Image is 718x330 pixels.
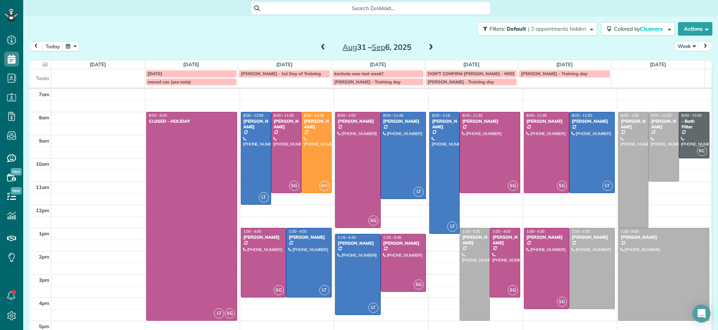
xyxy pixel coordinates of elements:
[36,184,49,190] span: 11am
[319,181,329,191] span: AD
[383,113,404,118] span: 8:00 - 11:45
[414,187,424,197] span: LT
[650,61,666,67] a: [DATE]
[620,119,646,129] div: [PERSON_NAME]
[11,187,22,195] span: New
[334,79,401,85] span: [PERSON_NAME] - Training day
[572,229,590,234] span: 1:00 - 4:30
[414,279,424,290] span: SG
[693,305,711,323] div: Open Intercom Messenger
[39,230,49,236] span: 1pm
[674,41,699,51] button: Week
[368,303,378,313] span: LT
[493,229,510,234] span: 1:00 - 4:00
[621,229,639,234] span: 1:00 - 5:00
[572,113,592,118] span: 8:00 - 11:30
[11,168,22,175] span: New
[507,25,527,32] span: Default
[39,300,49,306] span: 4pm
[148,119,235,124] div: CLOSED - HOLIDAY
[678,22,712,36] button: Actions
[149,113,167,118] span: 8:00 - 5:00
[463,61,479,67] a: [DATE]
[383,235,401,240] span: 1:15 - 3:45
[337,119,378,124] div: [PERSON_NAME]
[214,308,224,318] span: LT
[526,119,567,124] div: [PERSON_NAME]
[473,22,597,36] a: Filters: Default | 2 appointments hidden
[571,119,613,124] div: [PERSON_NAME]
[39,254,49,260] span: 2pm
[527,229,544,234] span: 1:00 - 4:30
[334,71,384,76] span: kochute was last week?
[462,229,480,234] span: 1:00 - 5:00
[29,41,43,51] button: prev
[39,114,49,120] span: 8am
[259,192,269,202] span: LT
[462,235,488,245] div: [PERSON_NAME]
[601,22,675,36] button: Colored byCleaners
[225,308,235,318] span: SG
[492,235,518,245] div: [PERSON_NAME]
[528,25,586,32] span: | 2 appointments hidden
[274,285,284,295] span: SG
[508,285,518,295] span: SG
[447,221,457,232] span: LT
[372,42,385,52] span: Sep
[428,71,553,76] span: DON'T CONFIRM [PERSON_NAME] - NEED [PERSON_NAME]
[571,235,613,240] div: [PERSON_NAME]
[651,119,676,129] div: [PERSON_NAME]
[39,138,49,144] span: 9am
[640,25,664,32] span: Cleaners
[462,113,482,118] span: 8:00 - 11:30
[557,181,567,191] span: SG
[288,235,329,240] div: [PERSON_NAME]
[614,25,665,32] span: Colored by
[243,229,261,234] span: 1:00 - 4:00
[602,181,613,191] span: LT
[274,113,294,118] span: 8:00 - 11:30
[368,216,378,226] span: SG
[383,119,424,124] div: [PERSON_NAME]
[39,91,49,97] span: 7am
[276,61,292,67] a: [DATE]
[243,119,269,129] div: [PERSON_NAME]
[338,235,356,240] span: 1:15 - 4:45
[183,61,199,67] a: [DATE]
[241,71,321,76] span: [PERSON_NAME] - 1st Day of Training
[90,61,106,67] a: [DATE]
[697,146,707,156] span: KC
[338,113,356,118] span: 8:00 - 1:00
[148,71,162,76] span: [DATE]
[304,113,324,118] span: 8:00 - 11:30
[620,235,707,240] div: [PERSON_NAME]
[698,41,712,51] button: next
[383,241,424,246] div: [PERSON_NAME]
[527,113,547,118] span: 8:00 - 11:30
[304,119,329,129] div: [PERSON_NAME]
[681,113,702,118] span: 8:00 - 10:00
[462,119,518,124] div: [PERSON_NAME]
[42,41,63,51] button: today
[370,61,386,67] a: [DATE]
[490,25,505,32] span: Filters:
[243,113,264,118] span: 8:00 - 12:00
[39,323,49,329] span: 5pm
[477,22,597,36] button: Filters: Default | 2 appointments hidden
[651,113,671,118] span: 8:00 - 11:00
[289,181,299,191] span: SG
[428,79,494,85] span: [PERSON_NAME] - Training day
[273,119,299,129] div: [PERSON_NAME]
[526,235,567,240] div: [PERSON_NAME]
[337,241,378,246] div: [PERSON_NAME]
[432,113,450,118] span: 8:00 - 1:15
[289,229,307,234] span: 1:00 - 4:00
[557,297,567,307] span: SG
[556,61,573,67] a: [DATE]
[343,42,357,52] span: Aug
[319,285,329,295] span: LT
[36,161,49,167] span: 10am
[243,235,284,240] div: [PERSON_NAME]
[508,181,518,191] span: SG
[432,119,457,129] div: [PERSON_NAME]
